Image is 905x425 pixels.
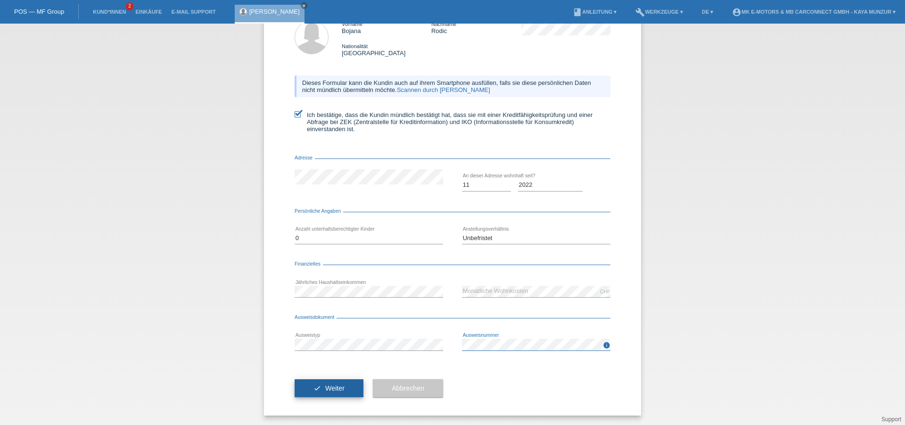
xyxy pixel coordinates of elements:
a: Scannen durch [PERSON_NAME] [397,86,490,93]
a: POS — MF Group [14,8,64,15]
i: check [313,384,321,392]
a: account_circleMK E-MOTORS & MB CarConnect GmbH - Kaya Munzur ▾ [727,9,900,15]
span: Ausweisdokument [295,315,337,320]
a: DE ▾ [697,9,718,15]
div: Dieses Formular kann die Kundin auch auf ihrem Smartphone ausfüllen, falls sie diese persönlichen... [295,75,610,97]
div: CHF [600,289,610,294]
a: close [301,2,307,9]
i: account_circle [732,8,741,17]
span: 2 [126,2,133,10]
div: [GEOGRAPHIC_DATA] [342,42,431,57]
i: close [302,3,306,8]
i: book [573,8,582,17]
a: E-Mail Support [167,9,221,15]
button: check Weiter [295,379,363,397]
div: Bojana [342,20,431,34]
span: Nationalität [342,43,368,49]
label: Ich bestätige, dass die Kundin mündlich bestätigt hat, dass sie mit einer Kreditfähigkeitsprüfung... [295,111,610,133]
span: Adresse [295,155,315,160]
a: bookAnleitung ▾ [568,9,621,15]
a: Kund*innen [88,9,131,15]
button: Abbrechen [373,379,443,397]
a: buildWerkzeuge ▾ [631,9,688,15]
span: Weiter [325,384,345,392]
i: info [603,342,610,349]
span: Vorname [342,21,362,27]
a: info [603,344,610,350]
div: Rodic [431,20,521,34]
span: Abbrechen [392,384,424,392]
span: Finanzielles [295,261,323,267]
i: build [635,8,645,17]
a: Support [881,416,901,423]
span: Persönliche Angaben [295,208,343,214]
span: Nachname [431,21,456,27]
a: [PERSON_NAME] [249,8,300,15]
a: Einkäufe [131,9,166,15]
